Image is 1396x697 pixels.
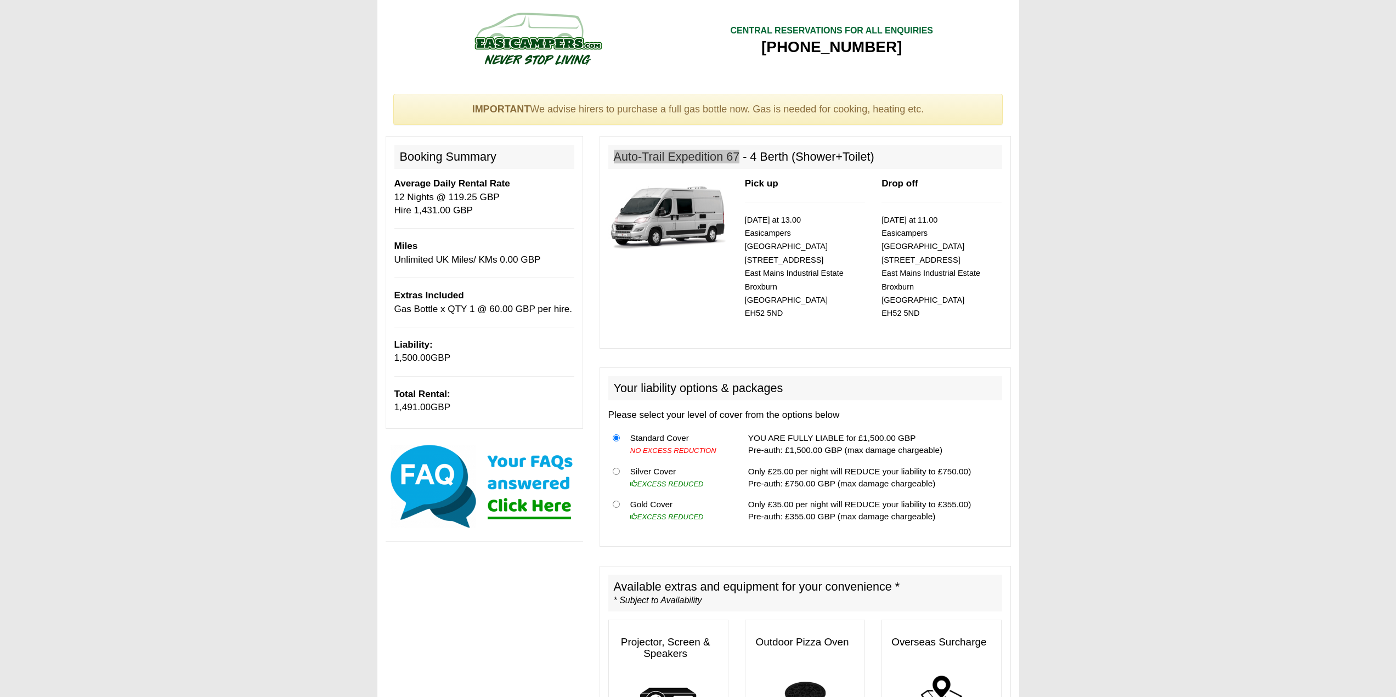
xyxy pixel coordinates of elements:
p: Please select your level of cover from the options below [608,409,1002,422]
b: Extras Included [394,290,464,301]
img: campers-checkout-logo.png [433,8,642,69]
p: Unlimited UK Miles/ KMs 0.00 GBP [394,240,574,267]
span: Gas Bottle x QTY 1 @ 60.00 GBP per hire. [394,304,573,314]
h2: Available extras and equipment for your convenience * [608,575,1002,612]
img: Click here for our most common FAQs [386,443,583,530]
b: Average Daily Rental Rate [394,178,510,189]
td: Only £25.00 per night will REDUCE your liability to £750.00) Pre-auth: £750.00 GBP (max damage ch... [744,461,1002,494]
b: Miles [394,241,418,251]
i: * Subject to Availability [614,596,702,605]
td: YOU ARE FULLY LIABLE for £1,500.00 GBP Pre-auth: £1,500.00 GBP (max damage chargeable) [744,428,1002,461]
b: Drop off [881,178,918,189]
img: 337.jpg [608,177,728,254]
td: Standard Cover [626,428,731,461]
p: 12 Nights @ 119.25 GBP Hire 1,431.00 GBP [394,177,574,217]
h2: Your liability options & packages [608,376,1002,400]
small: [DATE] at 11.00 Easicampers [GEOGRAPHIC_DATA] [STREET_ADDRESS] East Mains Industrial Estate Broxb... [881,216,980,318]
i: NO EXCESS REDUCTION [630,446,716,455]
b: Pick up [745,178,778,189]
h3: Outdoor Pizza Oven [745,631,864,654]
b: Liability: [394,339,433,350]
b: Total Rental: [394,389,450,399]
td: Silver Cover [626,461,731,494]
h2: Booking Summary [394,145,574,169]
strong: IMPORTANT [472,104,530,115]
h3: Projector, Screen & Speakers [609,631,728,665]
div: [PHONE_NUMBER] [730,37,933,57]
h3: Overseas Surcharge [882,631,1001,654]
i: EXCESS REDUCED [630,480,704,488]
h2: Auto-Trail Expedition 67 - 4 Berth (Shower+Toilet) [608,145,1002,169]
div: CENTRAL RESERVATIONS FOR ALL ENQUIRIES [730,25,933,37]
td: Only £35.00 per night will REDUCE your liability to £355.00) Pre-auth: £355.00 GBP (max damage ch... [744,494,1002,527]
small: [DATE] at 13.00 Easicampers [GEOGRAPHIC_DATA] [STREET_ADDRESS] East Mains Industrial Estate Broxb... [745,216,844,318]
p: GBP [394,338,574,365]
span: 1,491.00 [394,402,431,412]
td: Gold Cover [626,494,731,527]
i: EXCESS REDUCED [630,513,704,521]
p: GBP [394,388,574,415]
div: We advise hirers to purchase a full gas bottle now. Gas is needed for cooking, heating etc. [393,94,1003,126]
span: 1,500.00 [394,353,431,363]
